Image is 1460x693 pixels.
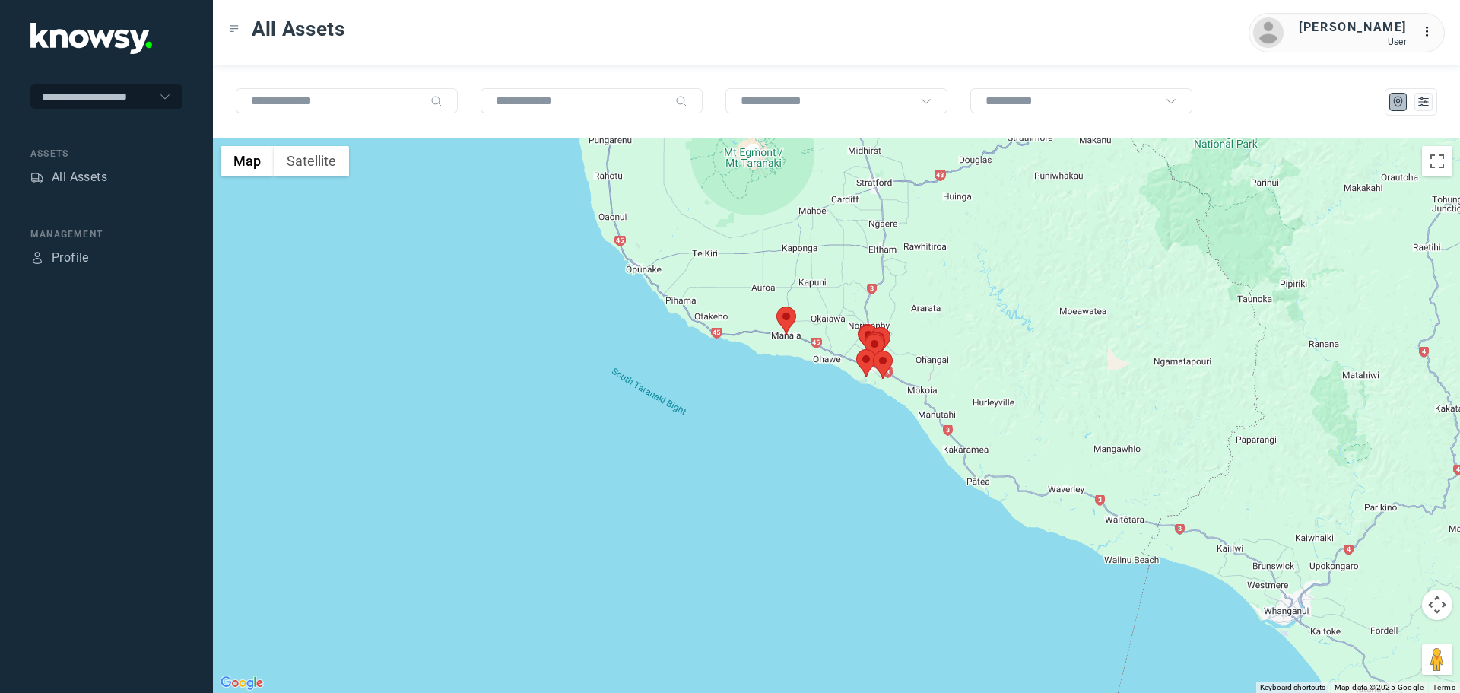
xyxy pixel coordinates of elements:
tspan: ... [1423,26,1438,37]
div: : [1422,23,1440,41]
img: avatar.png [1253,17,1284,48]
div: User [1299,37,1407,47]
div: Search [430,95,443,107]
button: Drag Pegman onto the map to open Street View [1422,644,1452,675]
button: Show street map [221,146,274,176]
div: Assets [30,170,44,184]
div: [PERSON_NAME] [1299,18,1407,37]
a: AssetsAll Assets [30,168,107,186]
span: All Assets [252,15,345,43]
div: Toggle Menu [229,24,240,34]
a: Open this area in Google Maps (opens a new window) [217,673,267,693]
div: Search [675,95,687,107]
img: Google [217,673,267,693]
div: : [1422,23,1440,43]
span: Map data ©2025 Google [1335,683,1423,691]
div: All Assets [52,168,107,186]
button: Show satellite imagery [274,146,349,176]
button: Toggle fullscreen view [1422,146,1452,176]
a: ProfileProfile [30,249,89,267]
div: Management [30,227,182,241]
img: Application Logo [30,23,152,54]
div: Profile [52,249,89,267]
div: Assets [30,147,182,161]
button: Keyboard shortcuts [1260,682,1325,693]
button: Map camera controls [1422,590,1452,620]
div: List [1417,95,1430,109]
a: Terms (opens in new tab) [1433,683,1455,691]
div: Map [1392,95,1405,109]
div: Profile [30,251,44,265]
